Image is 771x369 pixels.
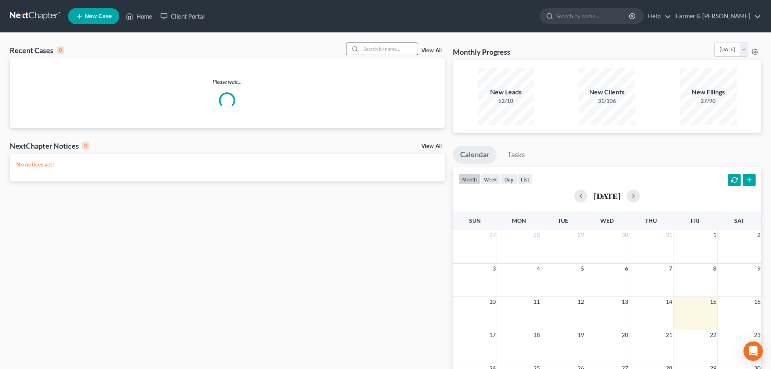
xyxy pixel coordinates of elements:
a: Help [644,9,671,23]
div: 27/90 [680,97,737,105]
button: list [517,174,533,185]
span: 28 [533,230,541,240]
span: Thu [645,217,657,224]
a: View All [421,48,442,53]
span: 21 [665,330,673,340]
span: Wed [600,217,614,224]
div: NextChapter Notices [10,141,89,151]
input: Search by name... [361,43,418,55]
input: Search by name... [556,9,630,23]
span: 15 [709,297,717,307]
h2: [DATE] [594,192,620,200]
span: 12 [577,297,585,307]
h3: Monthly Progress [453,47,510,57]
span: 16 [753,297,761,307]
span: 29 [577,230,585,240]
a: Tasks [500,146,532,164]
a: View All [421,143,442,149]
span: 13 [621,297,629,307]
p: No notices yet! [16,160,438,169]
span: 5 [580,264,585,273]
span: 9 [756,264,761,273]
div: 0 [82,142,89,149]
p: Please wait... [10,78,445,86]
span: 10 [489,297,497,307]
span: 8 [712,264,717,273]
div: Open Intercom Messenger [743,341,763,361]
span: 7 [668,264,673,273]
span: Sun [469,217,481,224]
div: Recent Cases [10,45,64,55]
div: 52/10 [478,97,534,105]
span: 6 [624,264,629,273]
div: New Clients [579,87,635,97]
span: 22 [709,330,717,340]
span: 11 [533,297,541,307]
span: 17 [489,330,497,340]
span: 18 [533,330,541,340]
span: 31 [665,230,673,240]
div: New Filings [680,87,737,97]
button: week [480,174,501,185]
span: 2 [756,230,761,240]
a: Farmer & [PERSON_NAME] [672,9,761,23]
div: 0 [57,47,64,54]
span: Tue [558,217,568,224]
span: 23 [753,330,761,340]
button: month [459,174,480,185]
span: New Case [85,13,112,19]
a: Calendar [453,146,497,164]
button: day [501,174,517,185]
span: Sat [734,217,744,224]
span: Mon [512,217,526,224]
a: Client Portal [156,9,209,23]
span: 4 [536,264,541,273]
span: 30 [621,230,629,240]
span: 27 [489,230,497,240]
span: 3 [492,264,497,273]
span: 20 [621,330,629,340]
div: 31/106 [579,97,635,105]
span: Fri [691,217,699,224]
span: 14 [665,297,673,307]
span: 19 [577,330,585,340]
div: New Leads [478,87,534,97]
a: Home [122,9,156,23]
span: 1 [712,230,717,240]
